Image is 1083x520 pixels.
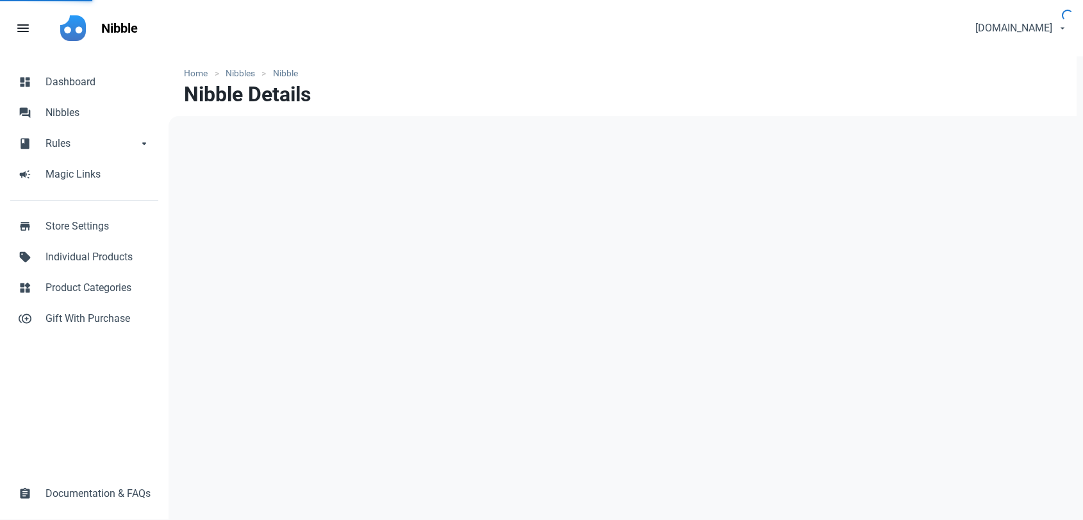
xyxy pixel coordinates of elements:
[45,167,151,182] span: Magic Links
[45,136,138,151] span: Rules
[15,21,31,36] span: menu
[45,219,151,234] span: Store Settings
[19,486,31,499] span: assignment
[19,311,31,324] span: control_point_duplicate
[10,303,158,334] a: control_point_duplicateGift With Purchase
[45,249,151,265] span: Individual Products
[19,249,31,262] span: sell
[94,10,145,46] a: Nibble
[10,478,158,509] a: assignmentDocumentation & FAQs
[101,19,138,37] p: Nibble
[10,242,158,273] a: sellIndividual Products
[10,128,158,159] a: bookRulesarrow_drop_down
[10,159,158,190] a: campaignMagic Links
[219,67,262,80] a: Nibbles
[19,74,31,87] span: dashboard
[10,67,158,97] a: dashboardDashboard
[964,15,1075,41] button: [DOMAIN_NAME]
[184,83,311,106] h1: Nibble Details
[975,21,1052,36] span: [DOMAIN_NAME]
[169,56,1077,83] nav: breadcrumbs
[45,74,151,90] span: Dashboard
[138,136,151,149] span: arrow_drop_down
[19,219,31,231] span: store
[45,105,151,121] span: Nibbles
[19,136,31,149] span: book
[19,105,31,118] span: forum
[184,67,214,80] a: Home
[19,167,31,180] span: campaign
[45,280,151,296] span: Product Categories
[10,273,158,303] a: widgetsProduct Categories
[45,311,151,326] span: Gift With Purchase
[45,486,151,501] span: Documentation & FAQs
[10,211,158,242] a: storeStore Settings
[10,97,158,128] a: forumNibbles
[19,280,31,293] span: widgets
